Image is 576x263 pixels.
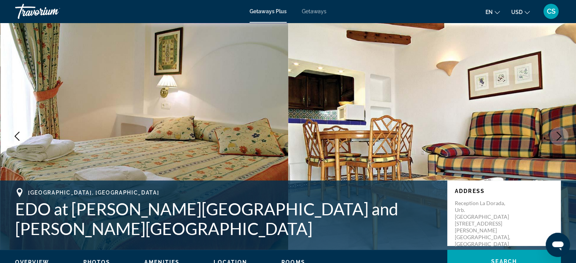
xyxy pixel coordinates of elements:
button: Next image [549,127,568,146]
span: [GEOGRAPHIC_DATA], [GEOGRAPHIC_DATA] [28,190,159,196]
button: User Menu [541,3,561,19]
span: USD [511,9,523,15]
button: Change language [485,6,500,17]
a: Travorium [15,2,91,21]
p: Reception La Dorada, Urb. [GEOGRAPHIC_DATA] [STREET_ADDRESS][PERSON_NAME] [GEOGRAPHIC_DATA], [GEO... [455,200,515,247]
h1: EDO at [PERSON_NAME][GEOGRAPHIC_DATA] and [PERSON_NAME][GEOGRAPHIC_DATA] [15,199,440,238]
span: CS [547,8,556,15]
p: Address [455,188,553,194]
span: en [485,9,493,15]
a: Getaways Plus [250,8,287,14]
button: Change currency [511,6,530,17]
iframe: Botón para iniciar la ventana de mensajería, conversación en curso [546,233,570,257]
button: Previous image [8,127,27,146]
a: Getaways [302,8,326,14]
